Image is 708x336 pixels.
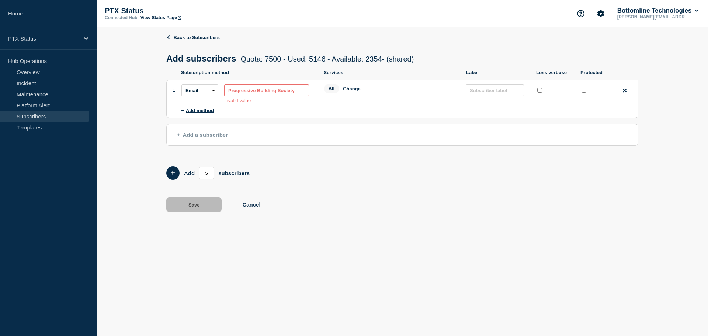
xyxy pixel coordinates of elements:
p: Invalid value [224,98,309,103]
span: Add a subscriber [177,132,228,138]
button: Support [573,6,589,21]
h1: Add subscribers [166,53,414,64]
button: Add a subscriber [166,124,638,146]
button: Account settings [593,6,608,21]
span: Quota: 7500 - Used: 5146 - Available: 2354 - (shared) [240,55,414,63]
a: Back to Subscribers [166,35,220,40]
input: protected checkbox [582,88,586,93]
button: Save [166,197,222,212]
button: Cancel [242,201,260,208]
input: Subscriber label [466,84,524,96]
p: Connected Hub [105,15,138,20]
p: Protected [580,70,610,75]
p: Label [466,70,529,75]
button: Bottomline Technologies [616,7,700,14]
p: subscribers [218,170,250,176]
p: PTX Status [8,35,79,42]
button: Change [343,86,361,91]
p: Services [324,70,459,75]
button: Add method [181,108,214,113]
p: Add [184,170,195,176]
input: Add members count [199,167,214,179]
input: less verbose checkbox [537,88,542,93]
span: 1. [173,87,177,93]
p: PTX Status [105,7,252,15]
a: View Status Page [140,15,181,20]
span: All [324,84,340,93]
p: Subscription method [181,70,316,75]
button: Add 5 team members [166,166,180,180]
p: [PERSON_NAME][EMAIL_ADDRESS][PERSON_NAME][DOMAIN_NAME] [616,14,693,20]
p: Less verbose [536,70,573,75]
input: subscription-address [224,84,309,96]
